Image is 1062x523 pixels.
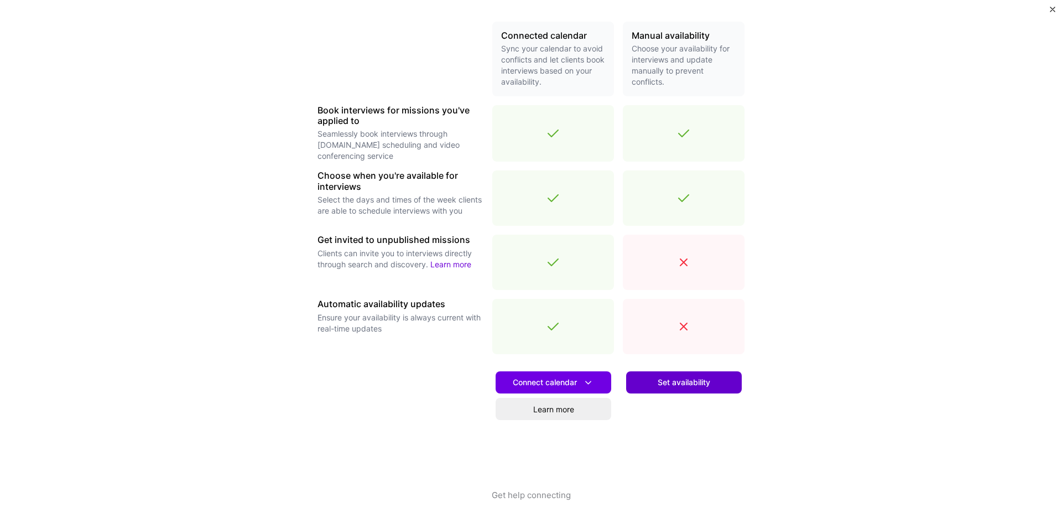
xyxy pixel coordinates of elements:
[582,377,594,389] i: icon DownArrowWhite
[501,30,605,41] h3: Connected calendar
[626,371,742,393] button: Set availability
[513,377,594,389] span: Connect calendar
[501,43,605,87] p: Sync your calendar to avoid conflicts and let clients book interviews based on your availability.
[658,377,710,388] span: Set availability
[1050,7,1055,18] button: Close
[317,312,483,334] p: Ensure your availability is always current with real-time updates
[317,170,483,191] h3: Choose when you're available for interviews
[632,43,736,87] p: Choose your availability for interviews and update manually to prevent conflicts.
[317,248,483,270] p: Clients can invite you to interviews directly through search and discovery.
[317,299,483,309] h3: Automatic availability updates
[496,371,611,393] button: Connect calendar
[430,260,471,269] a: Learn more
[496,398,611,420] a: Learn more
[317,194,483,216] p: Select the days and times of the week clients are able to schedule interviews with you
[317,105,483,126] h3: Book interviews for missions you've applied to
[317,235,483,245] h3: Get invited to unpublished missions
[492,489,571,523] button: Get help connecting
[632,30,736,41] h3: Manual availability
[317,128,483,162] p: Seamlessly book interviews through [DOMAIN_NAME] scheduling and video conferencing service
